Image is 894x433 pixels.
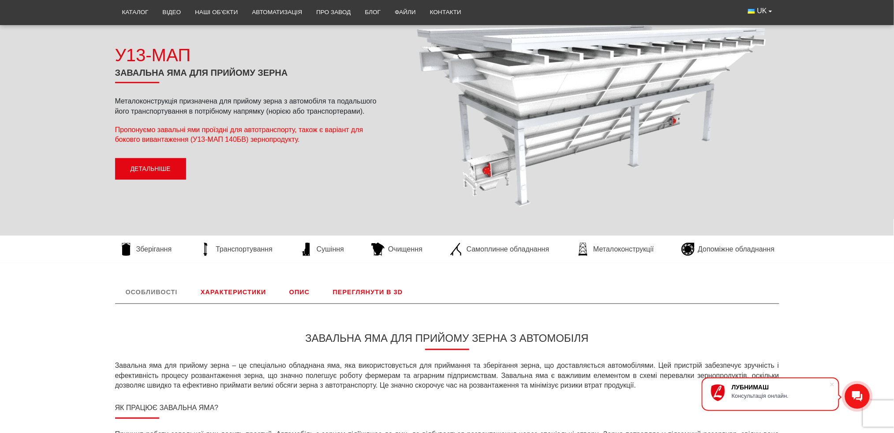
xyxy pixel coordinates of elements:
a: Характеристики [190,281,277,303]
a: Каталог [115,3,156,22]
p: Металоконструкція призначена для прийому зерна з автомобіля та подальшого його транспортування в ... [115,96,384,116]
span: Самоплинне обладнання [467,244,549,254]
a: Транспортування [195,243,277,256]
div: У13-МАП [115,43,384,67]
img: Українська [748,9,755,14]
span: Пропонуємо завальні ями проїздні для автотранспорту, також є варіант для боковго вивантаження (У1... [115,126,363,143]
span: Допоміжне обладнання [698,244,775,254]
a: Наші об’єкти [188,3,245,22]
a: Опис [279,281,320,303]
a: Контакти [423,3,468,22]
a: Детальніше [115,158,186,180]
div: ЛУБНИМАШ [732,384,830,391]
span: UK [757,6,767,16]
a: Особливості [115,281,188,303]
h3: Завальна яма для прийому зерна з автомобіля [115,332,779,350]
a: Самоплинне обладнання [445,243,554,256]
a: Про завод [309,3,358,22]
div: Консультація онлайн. [732,392,830,399]
span: Завальна яма для прийому зерна – це спеціально обладнана яма, яка використовується для приймання ... [115,362,779,389]
a: Очищення [367,243,427,256]
h1: Завальна яма для прийому зерна [115,67,384,83]
a: Допоміжне обладнання [677,243,779,256]
a: Блог [358,3,388,22]
a: Сушіння [296,243,348,256]
a: Зберігання [115,243,176,256]
a: Переглянути в 3D [322,281,414,303]
a: Автоматизація [245,3,309,22]
span: Сушіння [317,244,344,254]
a: Відео [156,3,188,22]
button: UK [741,3,779,19]
span: Металоконструкції [593,244,654,254]
a: Металоконструкції [572,243,658,256]
span: Зберігання [136,244,172,254]
span: Як працює завальна яма? [115,404,219,411]
span: Очищення [388,244,423,254]
a: Файли [388,3,423,22]
span: Транспортування [216,244,273,254]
